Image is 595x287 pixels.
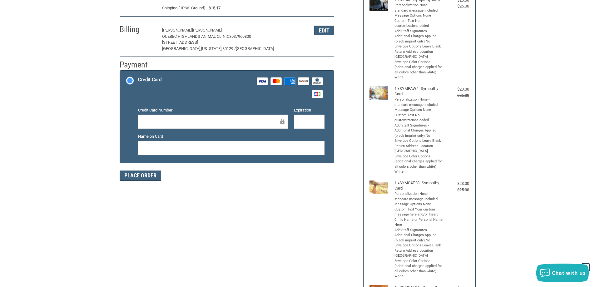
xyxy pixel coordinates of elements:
li: Custom Text No customizations added [394,113,443,123]
li: Custom Text Your custom message here and/or Insert Clinic Name or Personal Name Here [394,207,443,228]
span: [PERSON_NAME] [192,28,222,32]
h4: 1 x SYMPAW4- Sympathy Card [394,86,443,96]
button: Edit [314,26,334,35]
li: Envelope Color Options (additional charges applied for all colors other than white) White [394,60,443,80]
label: Credit Card Number [138,107,288,113]
span: [US_STATE], [201,46,222,51]
li: Return Address Location [GEOGRAPHIC_DATA] [394,49,443,60]
span: Chat with us [552,270,586,276]
span: [PERSON_NAME] [162,28,192,32]
li: Envelope Options Leave Blank [394,44,443,49]
h4: 1 x SYMCAT28- Sympathy Card [394,181,443,191]
span: $15.17 [206,5,221,11]
span: 3037960800 [229,34,251,39]
span: QUEBEC HIGHLANDS ANIMAL CLINIC [162,34,229,39]
div: $23.00 [444,181,469,187]
li: Message Options None [394,13,443,18]
div: $25.00 [444,3,469,9]
li: Message Options None [394,107,443,113]
li: Custom Text No customizations added [394,18,443,29]
li: Personalization None - standard message included [394,191,443,202]
li: Add Staff Signatures - Additional Charges Applied (black imprint only) No [394,123,443,139]
li: Add Staff Signatures - Additional Charges Applied (black imprint only) No [394,29,443,44]
li: Personalization None - standard message included [394,3,443,13]
label: Name on Card [138,133,325,140]
h2: Payment [120,60,156,70]
span: Shipping (UPS® Ground) [162,5,206,11]
button: Place Order [120,171,161,181]
li: Envelope Options Leave Blank [394,138,443,144]
li: Envelope Options Leave Blank [394,243,443,248]
button: Chat with us [536,264,589,282]
h2: Billing [120,24,156,35]
div: $25.00 [444,92,469,99]
li: Add Staff Signatures - Additional Charges Applied (black imprint only) No [394,228,443,243]
li: Message Options None [394,202,443,207]
span: [GEOGRAPHIC_DATA] [236,46,274,51]
span: [GEOGRAPHIC_DATA], [162,46,201,51]
li: Return Address Location [GEOGRAPHIC_DATA] [394,144,443,154]
span: [STREET_ADDRESS] [162,40,198,45]
label: Expiration [294,107,325,113]
li: Envelope Color Options (additional charges applied for all colors other than white) White [394,154,443,175]
li: Personalization None - standard message included [394,97,443,107]
li: Return Address Location [GEOGRAPHIC_DATA] [394,248,443,259]
div: Credit Card [138,75,161,85]
div: $25.00 [444,187,469,193]
div: $23.00 [444,86,469,92]
li: Envelope Color Options (additional charges applied for all colors other than white) White [394,259,443,279]
span: 80129 / [222,46,236,51]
